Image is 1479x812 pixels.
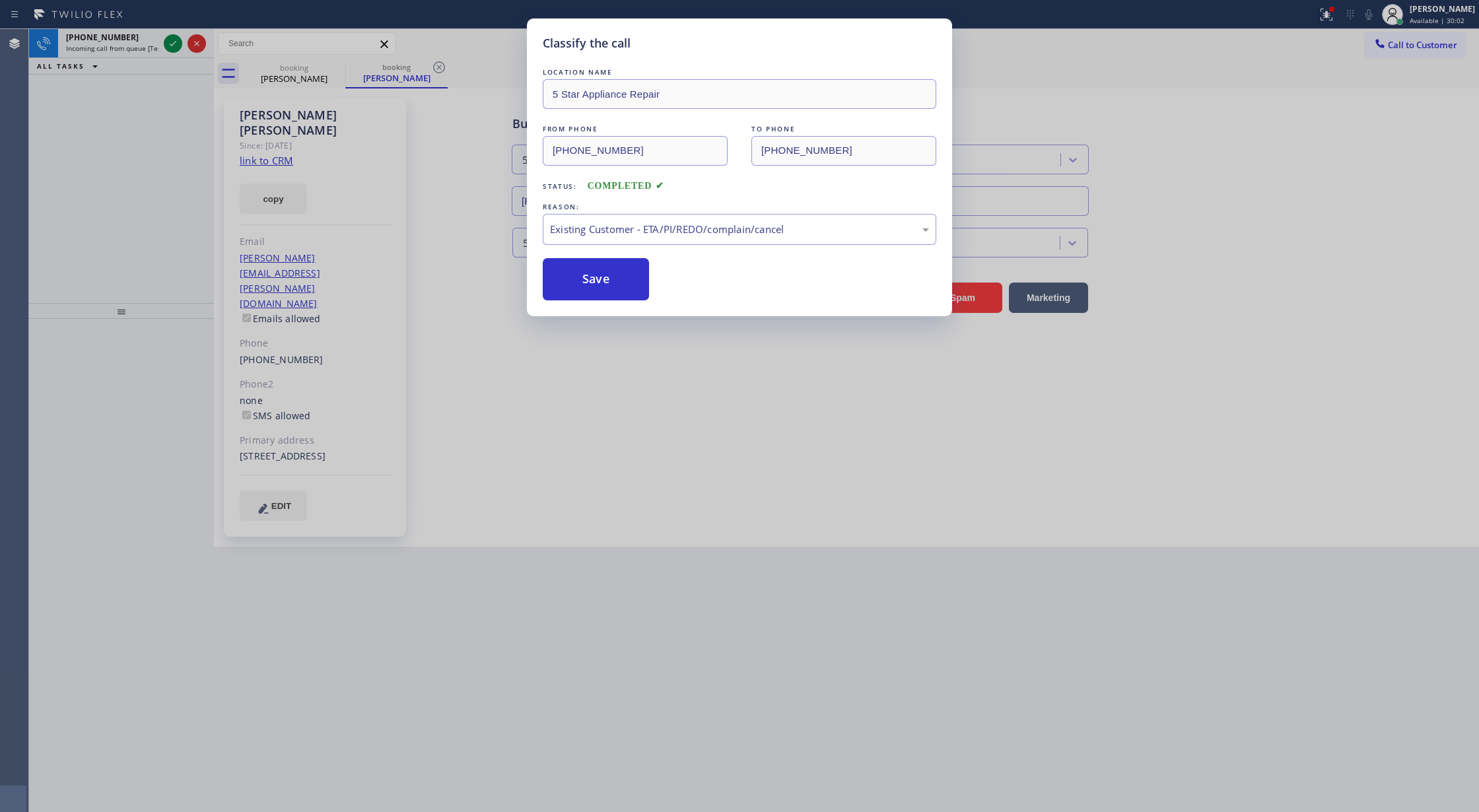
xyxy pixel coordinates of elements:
div: REASON: [543,200,936,214]
button: Save [543,258,649,300]
div: TO PHONE [751,122,936,136]
div: FROM PHONE [543,122,728,136]
span: Status: [543,182,577,191]
span: COMPLETED [588,181,664,191]
div: Existing Customer - ETA/PI/REDO/complain/cancel [550,222,929,237]
div: LOCATION NAME [543,65,936,79]
input: From phone [543,136,728,166]
h5: Classify the call [543,34,631,52]
input: To phone [751,136,936,166]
